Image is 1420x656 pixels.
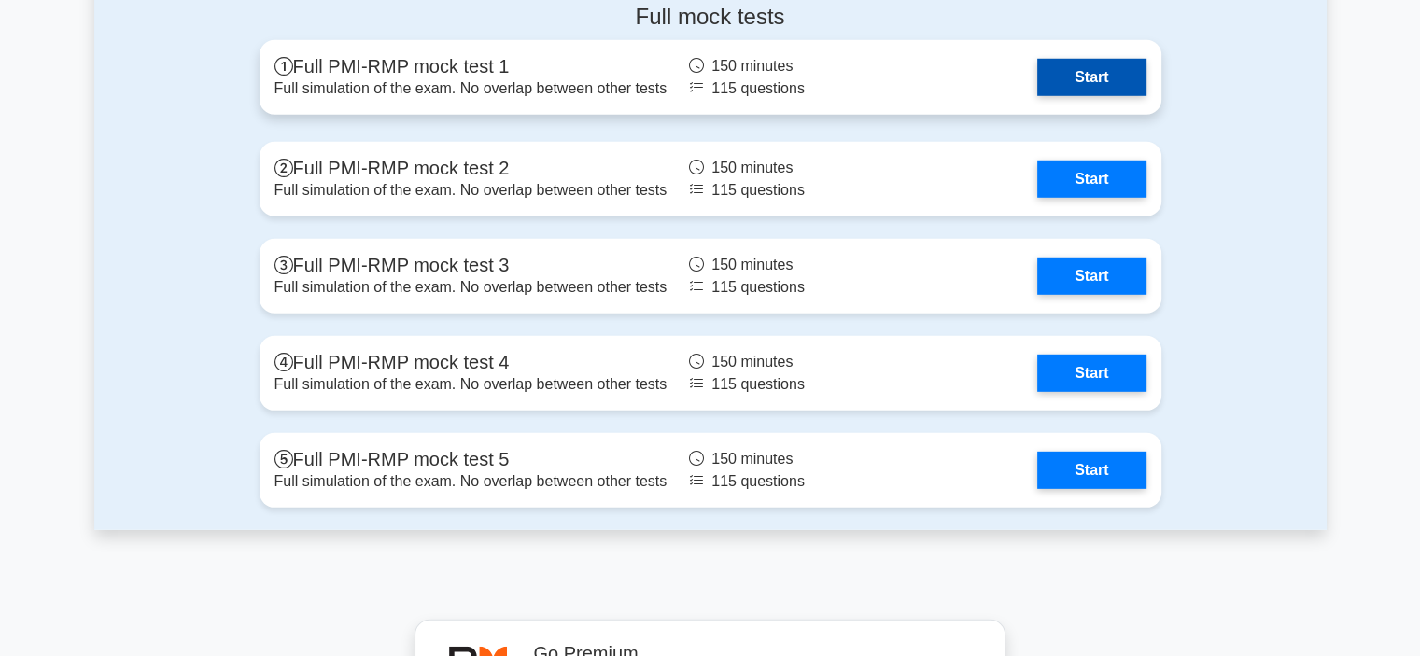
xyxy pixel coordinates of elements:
a: Start [1037,161,1146,198]
a: Start [1037,258,1146,295]
a: Start [1037,355,1146,392]
a: Start [1037,452,1146,489]
h4: Full mock tests [260,4,1161,31]
a: Start [1037,59,1146,96]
